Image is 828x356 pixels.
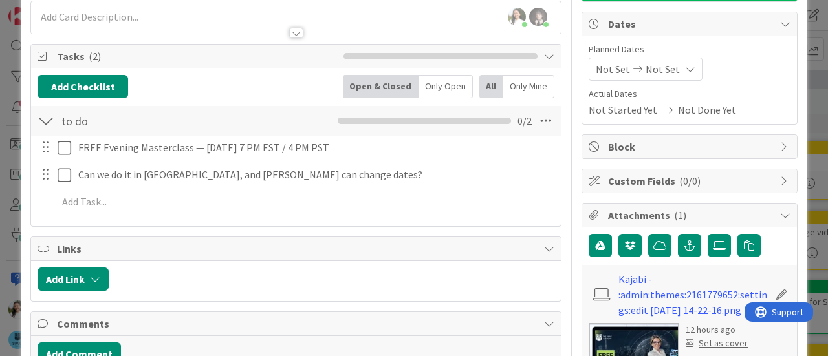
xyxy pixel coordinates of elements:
[78,140,552,155] p: FREE Evening Masterclass — [DATE] 7 PM EST / 4 PM PST
[57,109,272,132] input: Add Checklist...
[57,241,538,257] span: Links
[596,61,630,77] span: Not Set
[608,16,774,32] span: Dates
[529,8,547,26] img: QRwd2KG8ZTerrKf4LKAwTY3nZjNDkNxe.png
[57,316,538,331] span: Comments
[608,139,774,154] span: Block
[508,8,526,26] img: oBudH3TQPXa0d4SpI6uEJAqTHpcXZSn3.jpg
[686,337,748,350] div: Set as cover
[646,61,680,77] span: Not Set
[679,174,701,187] span: ( 0/0 )
[38,75,128,98] button: Add Checklist
[618,271,768,318] a: Kajabi - :admin:themes:2161779652:settings:edit [DATE] 14-22-16.png
[479,75,503,98] div: All
[503,75,554,98] div: Only Mine
[608,173,774,189] span: Custom Fields
[589,102,657,118] span: Not Started Yet
[78,167,552,182] p: Can we do it in [GEOGRAPHIC_DATA], and [PERSON_NAME] can change dates?
[686,323,748,337] div: 12 hours ago
[38,267,109,291] button: Add Link
[343,75,419,98] div: Open & Closed
[419,75,473,98] div: Only Open
[589,43,790,56] span: Planned Dates
[27,2,59,17] span: Support
[608,207,774,223] span: Attachments
[89,50,101,63] span: ( 2 )
[674,209,686,222] span: ( 1 )
[517,113,532,129] span: 0 / 2
[57,48,337,64] span: Tasks
[678,102,736,118] span: Not Done Yet
[589,87,790,101] span: Actual Dates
